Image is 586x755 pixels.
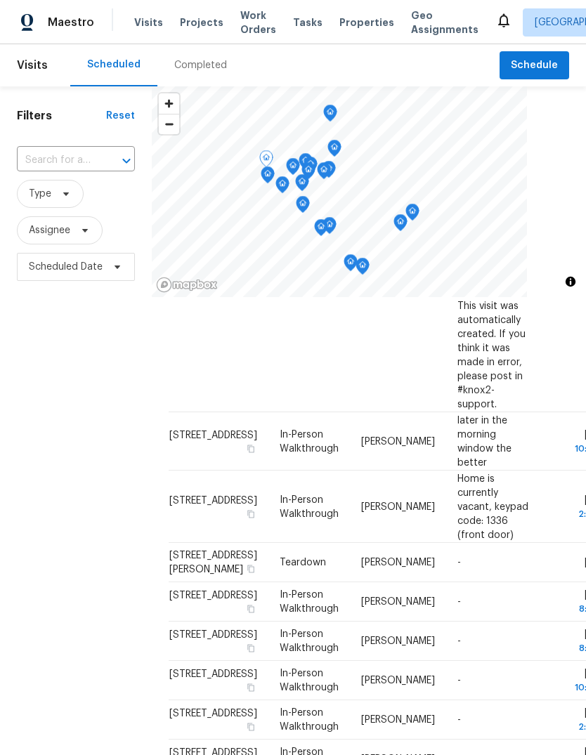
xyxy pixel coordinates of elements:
span: Properties [339,15,394,29]
span: Maestro [48,15,94,29]
div: Map marker [286,158,300,180]
div: Map marker [322,161,336,183]
span: [STREET_ADDRESS] [169,630,257,640]
span: In-Person Walkthrough [280,708,339,732]
span: Assignee [29,223,70,237]
span: Tasks [293,18,323,27]
div: Map marker [393,214,408,236]
div: Map marker [323,217,337,239]
span: [PERSON_NAME] [361,597,435,607]
span: [PERSON_NAME] [361,501,435,511]
span: Scheduled Date [29,260,103,274]
button: Copy Address [245,681,257,694]
span: - [457,558,461,567]
button: Schedule [500,51,569,80]
span: Work Orders [240,8,276,37]
span: [STREET_ADDRESS] [169,669,257,679]
span: - [457,597,461,607]
span: [PERSON_NAME] [361,436,435,446]
a: Mapbox homepage [156,277,218,293]
span: In-Person Walkthrough [280,629,339,653]
div: Map marker [304,157,318,178]
button: Zoom out [159,114,179,134]
span: [PERSON_NAME] [361,676,435,685]
div: Map marker [317,162,331,184]
span: [STREET_ADDRESS] [169,709,257,718]
input: Search for an address... [17,150,96,171]
span: [STREET_ADDRESS] [169,591,257,600]
span: Schedule [511,57,558,74]
button: Open [117,151,136,171]
span: In-Person Walkthrough [280,590,339,614]
div: Map marker [327,140,341,162]
div: Map marker [344,254,358,276]
button: Copy Address [245,442,257,454]
div: Map marker [301,162,315,184]
button: Copy Address [245,603,257,615]
div: Completed [174,58,227,72]
span: [STREET_ADDRESS] [169,430,257,440]
span: [STREET_ADDRESS][PERSON_NAME] [169,551,257,575]
span: [PERSON_NAME] [361,636,435,646]
div: Reset [106,109,135,123]
span: In-Person Walkthrough [280,669,339,692]
h1: Filters [17,109,106,123]
span: Type [29,187,51,201]
div: Map marker [261,166,275,188]
button: Copy Address [245,721,257,733]
button: Copy Address [245,507,257,520]
span: Home is currently vacant, keypad code: 1336 (front door) [457,473,528,539]
span: Teardown [280,558,326,567]
span: In-Person Walkthrough [280,494,339,518]
span: In-Person Walkthrough [280,429,339,453]
span: [PERSON_NAME] [361,558,435,567]
span: Hub offline for over 24 hours. Please investigate and report any relevant details. Check that the... [457,104,532,409]
div: Map marker [314,219,328,241]
button: Toggle attribution [562,273,579,290]
span: Visits [17,50,48,81]
span: - [457,636,461,646]
span: - [457,715,461,725]
div: Map marker [323,105,337,126]
span: Projects [180,15,223,29]
div: Scheduled [87,58,141,72]
span: Visits [134,15,163,29]
div: Map marker [259,150,273,172]
button: Zoom in [159,93,179,114]
span: [PERSON_NAME] [361,715,435,725]
div: Map marker [356,258,370,280]
span: later in the morning window the better [457,415,512,467]
div: Map marker [405,204,419,225]
div: Map marker [299,153,313,175]
span: [STREET_ADDRESS] [169,495,257,505]
button: Copy Address [245,563,257,575]
span: Geo Assignments [411,8,478,37]
span: Toggle attribution [566,274,575,289]
div: Map marker [275,176,289,198]
canvas: Map [152,86,527,297]
span: - [457,676,461,685]
div: Map marker [296,196,310,218]
div: Map marker [295,174,309,196]
button: Copy Address [245,642,257,655]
